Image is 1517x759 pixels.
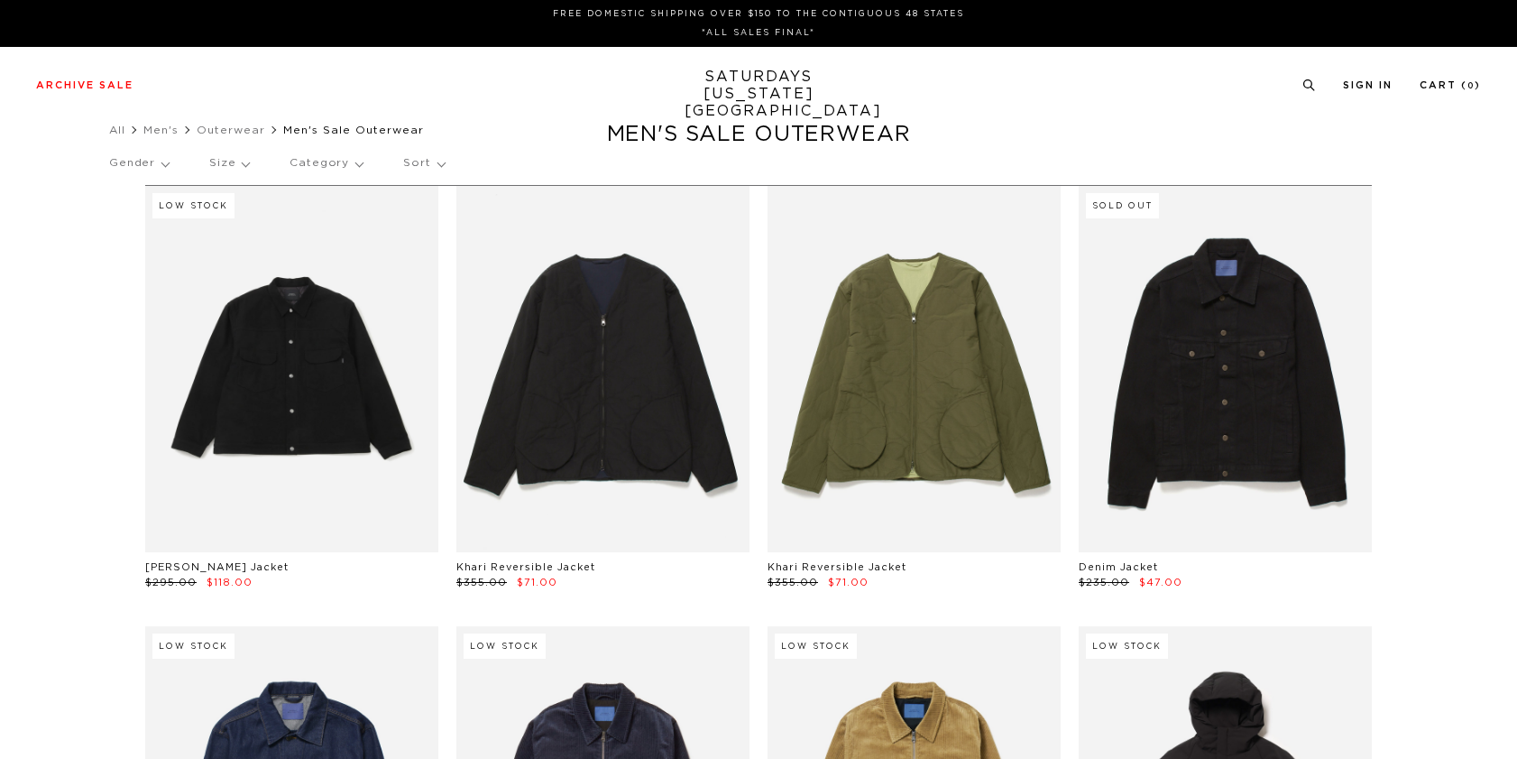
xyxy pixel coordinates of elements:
[1467,82,1475,90] small: 0
[1079,562,1158,572] a: Denim Jacket
[775,634,857,659] div: Low Stock
[109,143,169,184] p: Gender
[109,125,125,135] a: All
[290,143,363,184] p: Category
[685,69,833,120] a: SATURDAYS[US_STATE][GEOGRAPHIC_DATA]
[517,578,557,588] span: $71.00
[209,143,249,184] p: Size
[828,578,869,588] span: $71.00
[1086,634,1168,659] div: Low Stock
[768,578,818,588] span: $355.00
[464,634,546,659] div: Low Stock
[1079,578,1129,588] span: $235.00
[1086,193,1159,218] div: Sold Out
[456,562,595,572] a: Khari Reversible Jacket
[1139,578,1182,588] span: $47.00
[197,125,265,135] a: Outerwear
[1343,80,1393,90] a: Sign In
[152,193,234,218] div: Low Stock
[456,578,507,588] span: $355.00
[145,578,197,588] span: $295.00
[403,143,444,184] p: Sort
[145,562,289,572] a: [PERSON_NAME] Jacket
[43,26,1474,40] p: *ALL SALES FINAL*
[143,125,179,135] a: Men's
[207,578,253,588] span: $118.00
[152,634,234,659] div: Low Stock
[1420,80,1481,90] a: Cart (0)
[283,125,424,135] span: Men's Sale Outerwear
[36,80,133,90] a: Archive Sale
[43,7,1474,21] p: FREE DOMESTIC SHIPPING OVER $150 TO THE CONTIGUOUS 48 STATES
[768,562,906,572] a: Khari Reversible Jacket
